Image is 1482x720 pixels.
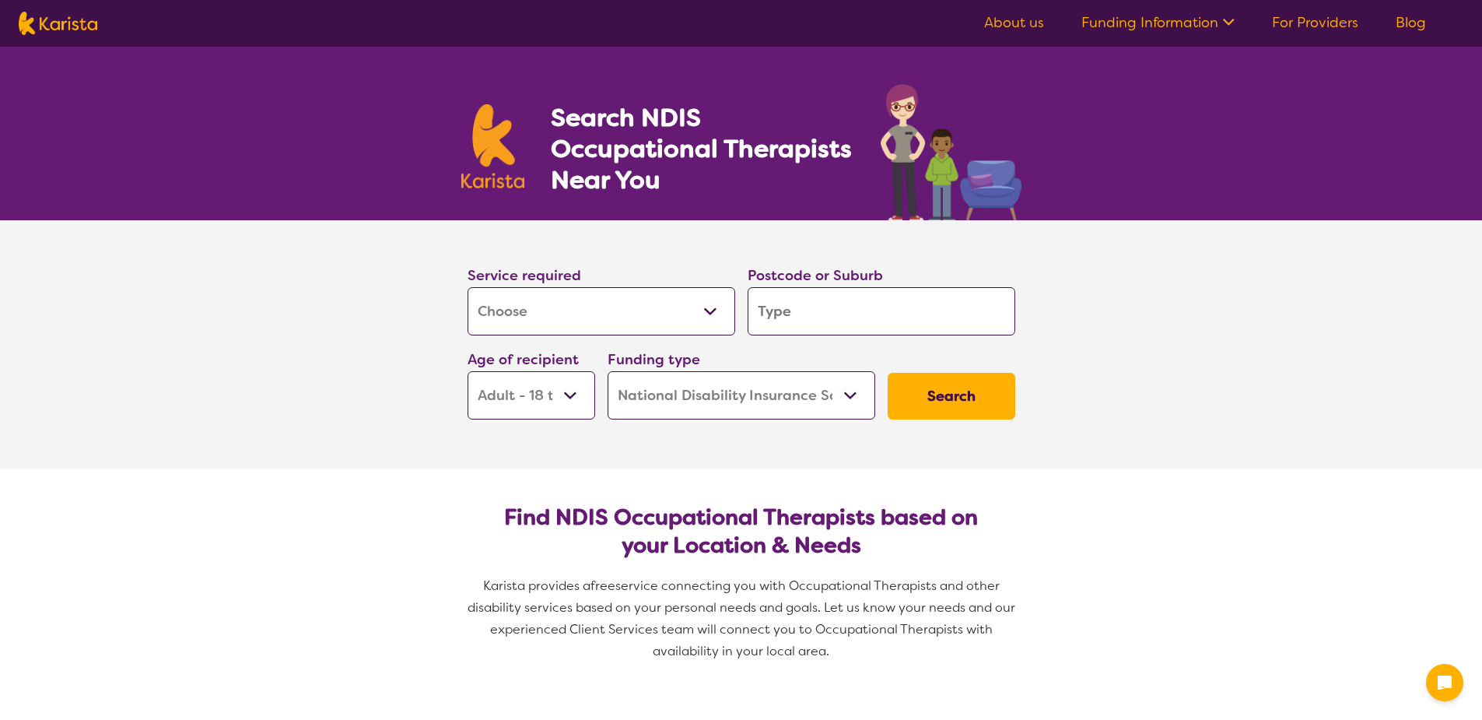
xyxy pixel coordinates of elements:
[468,578,1018,659] span: service connecting you with Occupational Therapists and other disability services based on your p...
[461,104,525,188] img: Karista logo
[19,12,97,35] img: Karista logo
[468,266,581,285] label: Service required
[468,350,579,369] label: Age of recipient
[748,287,1015,335] input: Type
[888,373,1015,420] button: Search
[748,266,883,285] label: Postcode or Suburb
[1272,13,1358,32] a: For Providers
[984,13,1044,32] a: About us
[590,578,615,594] span: free
[551,102,853,195] h1: Search NDIS Occupational Therapists Near You
[608,350,700,369] label: Funding type
[480,504,1003,560] h2: Find NDIS Occupational Therapists based on your Location & Needs
[1396,13,1426,32] a: Blog
[881,84,1021,220] img: occupational-therapy
[483,578,590,594] span: Karista provides a
[1081,13,1235,32] a: Funding Information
